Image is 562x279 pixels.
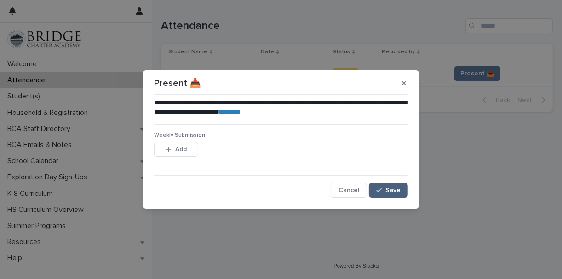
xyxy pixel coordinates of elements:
[154,142,198,157] button: Add
[385,187,401,194] span: Save
[338,187,359,194] span: Cancel
[154,78,201,89] p: Present 📥
[331,183,367,198] button: Cancel
[175,146,187,153] span: Add
[369,183,408,198] button: Save
[154,132,205,138] span: Weekly Submission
